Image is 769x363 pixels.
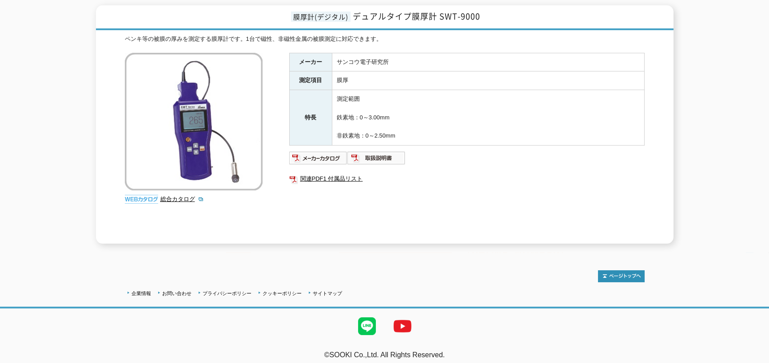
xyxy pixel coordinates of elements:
span: 膜厚計(デジタル) [291,12,351,22]
img: 取扱説明書 [347,151,406,165]
a: 関連PDF1 付属品リスト [289,173,645,185]
th: 特長 [289,90,332,146]
td: 測定範囲 鉄素地：0～3.00mm 非鉄素地：0～2.50mm [332,90,644,146]
a: プライバシーポリシー [203,291,251,296]
img: デュアルタイプ膜厚計 SWT-9000 [125,53,263,190]
a: クッキーポリシー [263,291,302,296]
th: 測定項目 [289,71,332,90]
td: 膜厚 [332,71,644,90]
img: トップページへ [598,270,645,282]
a: 総合カタログ [160,196,204,202]
img: webカタログ [125,195,158,204]
a: 取扱説明書 [347,157,406,163]
a: 企業情報 [131,291,151,296]
th: メーカー [289,53,332,71]
img: LINE [349,308,385,344]
span: デュアルタイプ膜厚計 SWT-9000 [353,10,480,22]
div: ペンキ等の被膜の厚みを測定する膜厚計です。1台で磁性、非磁性金属の被膜測定に対応できます。 [125,35,645,44]
img: メーカーカタログ [289,151,347,165]
img: YouTube [385,308,420,344]
a: お問い合わせ [162,291,191,296]
td: サンコウ電子研究所 [332,53,644,71]
a: サイトマップ [313,291,342,296]
a: メーカーカタログ [289,157,347,163]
